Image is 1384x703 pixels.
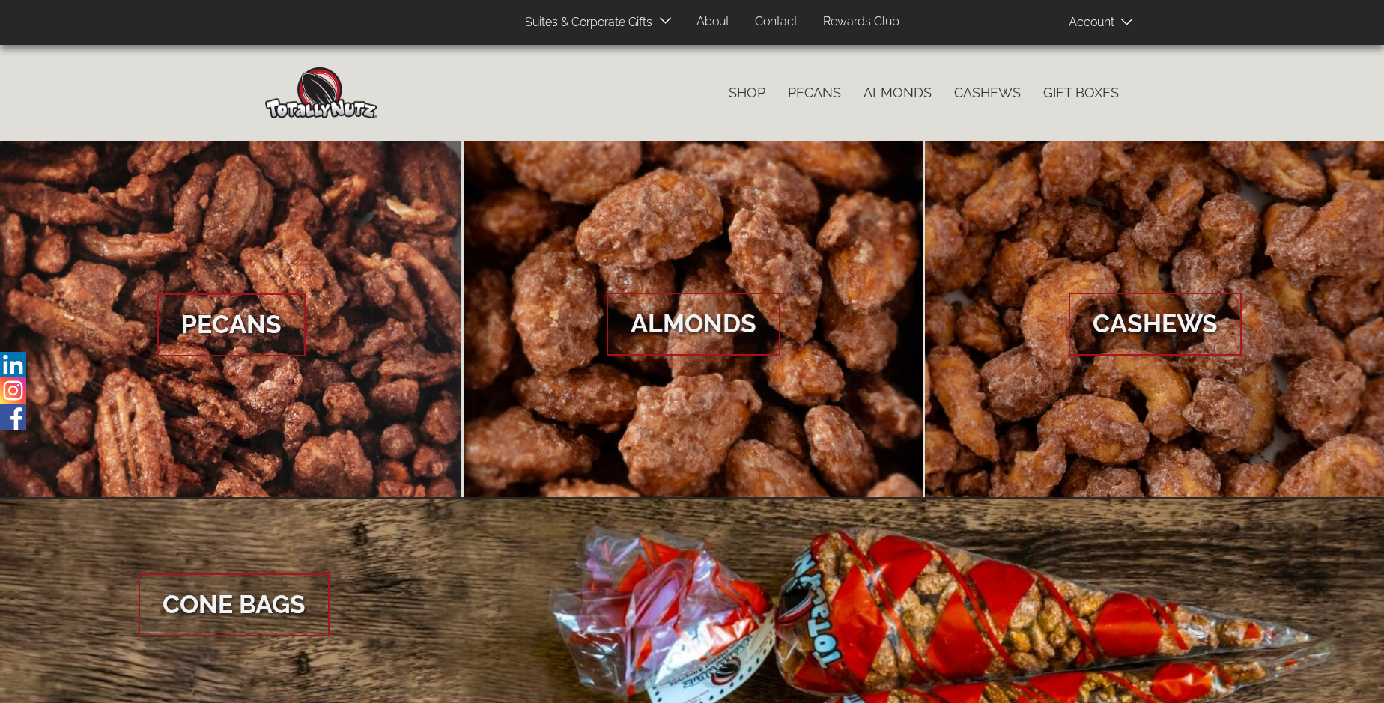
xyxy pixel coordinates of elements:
[943,77,1032,109] a: Cashews
[812,7,911,37] a: Rewards Club
[685,7,741,37] a: About
[265,67,377,118] img: Home
[777,77,852,109] a: Pecans
[1069,293,1242,356] span: Cashews
[464,141,923,499] a: Almonds
[607,293,780,356] span: Almonds
[157,293,306,356] span: Pecans
[139,573,330,636] span: Cone Bags
[514,8,657,37] a: Suites & Corporate Gifts
[744,7,809,37] a: Contact
[717,77,777,109] a: Shop
[1032,77,1130,109] a: Gift Boxes
[852,77,943,109] a: Almonds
